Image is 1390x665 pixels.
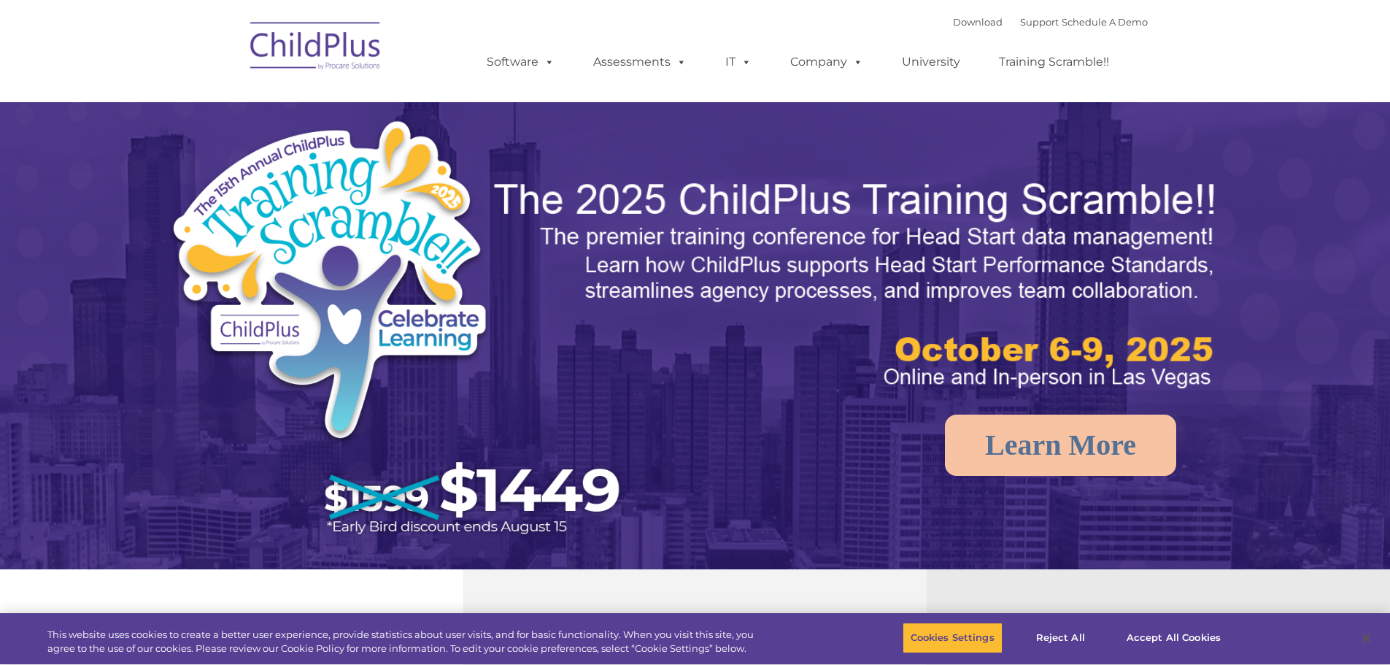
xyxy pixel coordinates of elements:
[203,96,247,107] span: Last name
[945,415,1176,476] a: Learn More
[953,16,1003,28] a: Download
[47,628,765,656] div: This website uses cookies to create a better user experience, provide statistics about user visit...
[953,16,1148,28] font: |
[1020,16,1059,28] a: Support
[903,623,1003,653] button: Cookies Settings
[579,47,701,77] a: Assessments
[887,47,975,77] a: University
[1062,16,1148,28] a: Schedule A Demo
[711,47,766,77] a: IT
[776,47,878,77] a: Company
[203,156,265,167] span: Phone number
[1119,623,1229,653] button: Accept All Cookies
[984,47,1124,77] a: Training Scramble!!
[243,12,389,85] img: ChildPlus by Procare Solutions
[1015,623,1106,653] button: Reject All
[1351,622,1383,654] button: Close
[472,47,569,77] a: Software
